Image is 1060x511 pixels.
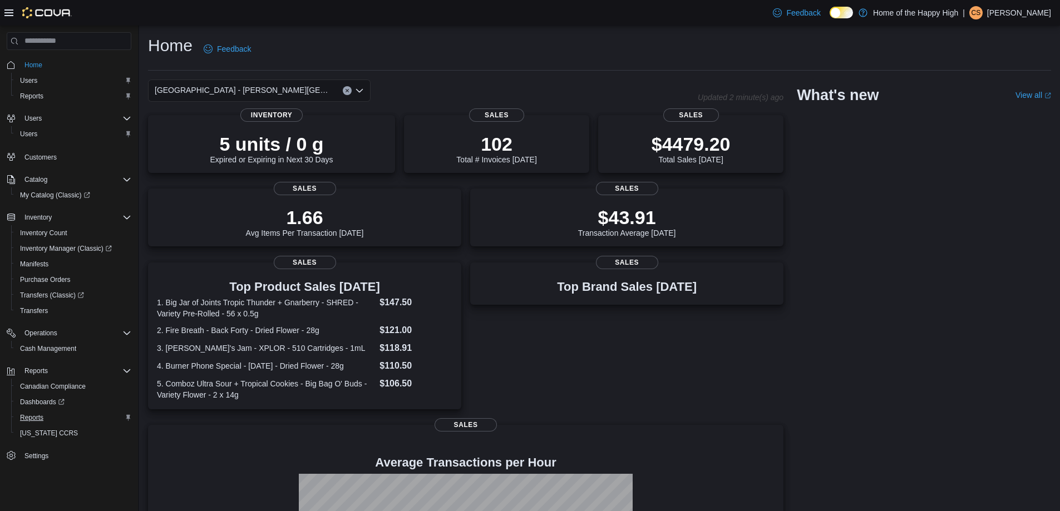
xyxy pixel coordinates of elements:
[578,206,676,229] p: $43.91
[873,6,958,19] p: Home of the Happy High
[16,226,72,240] a: Inventory Count
[2,148,136,165] button: Customers
[11,73,136,88] button: Users
[16,90,48,103] a: Reports
[157,297,375,319] dt: 1. Big Jar of Joints Tropic Thunder + Gnarberry - SHRED - Variety Pre-Rolled - 56 x 0.5g
[24,366,48,375] span: Reports
[20,151,61,164] a: Customers
[1044,92,1051,99] svg: External link
[379,296,452,309] dd: $147.50
[698,93,783,102] p: Updated 2 minute(s) ago
[768,2,825,24] a: Feedback
[20,58,47,72] a: Home
[20,449,53,463] a: Settings
[379,341,452,355] dd: $118.91
[20,244,112,253] span: Inventory Manager (Classic)
[20,173,131,186] span: Catalog
[830,7,853,18] input: Dark Mode
[20,364,131,378] span: Reports
[246,206,364,237] div: Avg Items Per Transaction [DATE]
[596,256,658,269] span: Sales
[379,377,452,390] dd: $106.50
[343,86,352,95] button: Clear input
[557,280,697,294] h3: Top Brand Sales [DATE]
[469,108,525,122] span: Sales
[16,74,42,87] a: Users
[20,58,131,72] span: Home
[199,38,255,60] a: Feedback
[2,111,136,126] button: Users
[16,273,131,286] span: Purchase Orders
[20,398,65,406] span: Dashboards
[20,76,37,85] span: Users
[16,257,53,271] a: Manifests
[16,380,90,393] a: Canadian Compliance
[578,206,676,237] div: Transaction Average [DATE]
[16,273,75,286] a: Purchase Orders
[16,127,42,141] a: Users
[7,52,131,493] nav: Complex example
[20,260,48,269] span: Manifests
[16,188,131,202] span: My Catalog (Classic)
[24,213,52,222] span: Inventory
[16,226,131,240] span: Inventory Count
[157,280,452,294] h3: Top Product Sales [DATE]
[16,74,131,87] span: Users
[24,329,57,338] span: Operations
[16,395,131,409] span: Dashboards
[2,210,136,225] button: Inventory
[16,127,131,141] span: Users
[972,6,981,19] span: CS
[963,6,965,19] p: |
[16,304,131,317] span: Transfers
[157,378,375,400] dt: 5. Comboz Ultra Sour + Tropical Cookies - Big Bag O' Buds - Variety Flower - 2 x 14g
[2,448,136,464] button: Settings
[11,256,136,272] button: Manifests
[16,342,81,355] a: Cash Management
[379,324,452,337] dd: $121.00
[16,188,95,202] a: My Catalog (Classic)
[246,206,364,229] p: 1.66
[16,90,131,103] span: Reports
[274,256,336,269] span: Sales
[155,83,332,97] span: [GEOGRAPHIC_DATA] - [PERSON_NAME][GEOGRAPHIC_DATA] - Fire & Flower
[16,289,88,302] a: Transfers (Classic)
[210,133,333,164] div: Expired or Expiring in Next 30 Days
[274,182,336,195] span: Sales
[11,379,136,394] button: Canadian Compliance
[210,133,333,155] p: 5 units / 0 g
[20,112,131,125] span: Users
[24,153,57,162] span: Customers
[663,108,719,122] span: Sales
[11,394,136,410] a: Dashboards
[22,7,72,18] img: Cova
[11,341,136,356] button: Cash Management
[16,342,131,355] span: Cash Management
[20,382,86,391] span: Canadian Compliance
[20,291,84,300] span: Transfers (Classic)
[16,426,82,440] a: [US_STATE] CCRS
[20,92,43,101] span: Reports
[20,429,78,438] span: [US_STATE] CCRS
[240,108,303,122] span: Inventory
[11,241,136,256] a: Inventory Manager (Classic)
[20,211,131,224] span: Inventory
[157,360,375,371] dt: 4. Burner Phone Special - [DATE] - Dried Flower - 28g
[20,275,71,284] span: Purchase Orders
[969,6,983,19] div: Courtney Schroter
[16,242,131,255] span: Inventory Manager (Classic)
[11,225,136,241] button: Inventory Count
[20,364,52,378] button: Reports
[16,395,69,409] a: Dashboards
[355,86,364,95] button: Open list of options
[16,380,131,393] span: Canadian Compliance
[16,242,116,255] a: Inventory Manager (Classic)
[652,133,731,164] div: Total Sales [DATE]
[2,363,136,379] button: Reports
[2,57,136,73] button: Home
[652,133,731,155] p: $4479.20
[24,175,47,184] span: Catalog
[11,410,136,425] button: Reports
[20,130,37,138] span: Users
